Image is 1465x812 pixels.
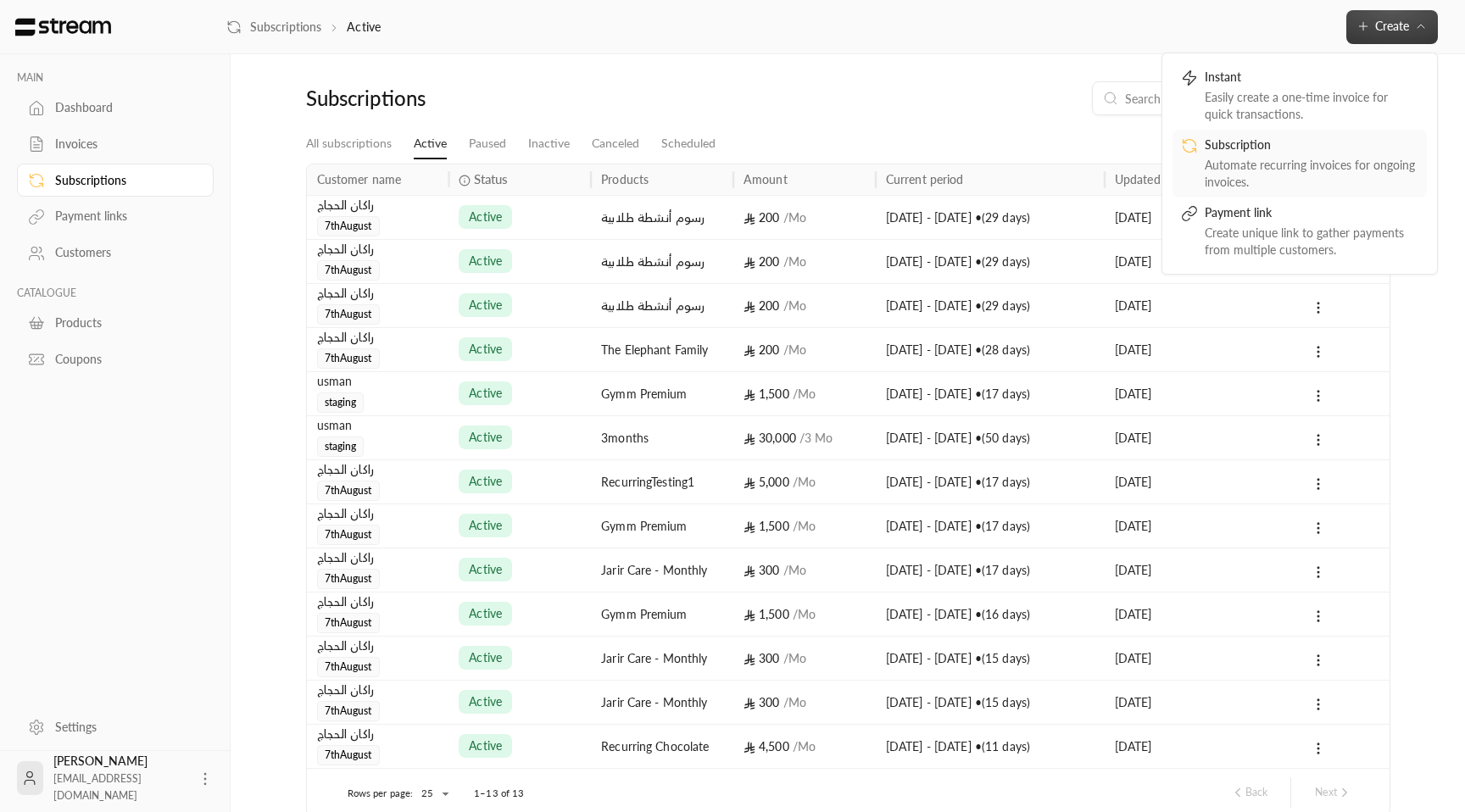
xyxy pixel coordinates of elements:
[1115,592,1237,636] div: [DATE]
[793,739,816,754] span: / Mo
[317,548,439,567] div: راكان الحجاج
[783,210,806,225] span: / Mo
[1205,69,1418,89] div: Instant
[601,548,723,592] div: Jarir Care - Monthly
[226,19,381,36] nav: breadcrumb
[744,460,866,503] div: 5,000
[886,725,1095,768] div: [DATE] - [DATE] • ( 11 days )
[601,372,723,415] div: Gymm Premium
[317,681,439,699] div: راكان الحجاج
[783,563,806,577] span: / Mo
[317,657,380,677] span: 7thAugust
[744,725,866,768] div: 4,500
[1125,89,1332,108] input: Search by name or phone
[1115,328,1237,371] div: [DATE]
[469,561,502,578] span: active
[886,460,1095,503] div: [DATE] - [DATE] • ( 17 days )
[1205,89,1418,123] div: Easily create a one-time invoice for quick transactions.
[469,429,502,446] span: active
[744,240,866,283] div: 200
[414,129,447,159] a: Active
[317,481,380,501] span: 7thAugust
[886,548,1095,592] div: [DATE] - [DATE] • ( 17 days )
[601,504,723,548] div: Gymm Premium
[1115,548,1237,592] div: [DATE]
[1115,416,1237,459] div: [DATE]
[317,372,439,391] div: usman
[1173,130,1427,197] a: SubscriptionAutomate recurring invoices for ongoing invoices.
[601,284,723,327] div: رسوم أنشطة طلابية
[55,99,192,116] div: Dashboard
[1115,372,1237,415] div: [DATE]
[317,637,439,655] div: راكان الحجاج
[1205,157,1418,191] div: Automate recurring invoices for ongoing invoices.
[55,172,192,189] div: Subscriptions
[886,504,1095,548] div: [DATE] - [DATE] • ( 17 days )
[317,525,380,545] span: 7thAugust
[886,172,964,186] div: Current period
[1375,19,1409,33] span: Create
[793,519,816,533] span: / Mo
[744,681,866,724] div: 300
[317,592,439,611] div: راكان الحجاج
[886,240,1095,283] div: [DATE] - [DATE] • ( 29 days )
[661,129,716,159] a: Scheduled
[799,431,833,445] span: / 3 Mo
[886,681,1095,724] div: [DATE] - [DATE] • ( 15 days )
[317,745,380,765] span: 7thAugust
[886,372,1095,415] div: [DATE] - [DATE] • ( 17 days )
[1115,460,1237,503] div: [DATE]
[317,240,439,259] div: راكان الحجاج
[1115,172,1174,186] div: Updated at
[317,172,402,186] div: Customer name
[317,416,439,435] div: usman
[469,693,502,710] span: active
[469,341,502,358] span: active
[601,328,723,371] div: The Elephant Family
[474,170,508,188] span: Status
[1173,197,1427,265] a: Payment linkCreate unique link to gather payments from multiple customers.
[469,605,502,622] span: active
[469,297,502,314] span: active
[317,216,380,236] span: 7thAugust
[17,128,214,161] a: Invoices
[17,307,214,340] a: Products
[14,18,113,36] img: Logo
[317,504,439,523] div: راكان الحجاج
[317,260,380,281] span: 7thAugust
[17,236,214,270] a: Customers
[17,200,214,233] a: Payment links
[1346,10,1438,44] button: Create
[528,129,570,159] a: Inactive
[306,85,565,112] div: Subscriptions
[53,772,142,802] span: [EMAIL_ADDRESS][DOMAIN_NAME]
[17,164,214,197] a: Subscriptions
[53,753,187,804] div: [PERSON_NAME]
[1115,504,1237,548] div: [DATE]
[469,737,502,754] span: active
[469,649,502,666] span: active
[55,244,192,261] div: Customers
[1115,240,1237,283] div: [DATE]
[413,783,454,804] div: 25
[1173,62,1427,130] a: InstantEasily create a one-time invoice for quick transactions.
[317,348,380,369] span: 7thAugust
[347,19,381,36] p: Active
[317,613,380,633] span: 7thAugust
[306,129,392,159] a: All subscriptions
[317,196,439,214] div: راكان الحجاج
[783,298,806,313] span: / Mo
[317,304,380,325] span: 7thAugust
[1115,196,1237,239] div: [DATE]
[601,681,723,724] div: Jarir Care - Monthly
[886,196,1095,239] div: [DATE] - [DATE] • ( 29 days )
[17,710,214,743] a: Settings
[601,592,723,636] div: Gymm Premium
[886,416,1095,459] div: [DATE] - [DATE] • ( 50 days )
[1115,681,1237,724] div: [DATE]
[348,787,414,800] p: Rows per page:
[17,286,214,300] p: CATALOGUE
[601,460,723,503] div: RecurringTesting1
[469,129,506,159] a: Paused
[744,504,866,548] div: 1,500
